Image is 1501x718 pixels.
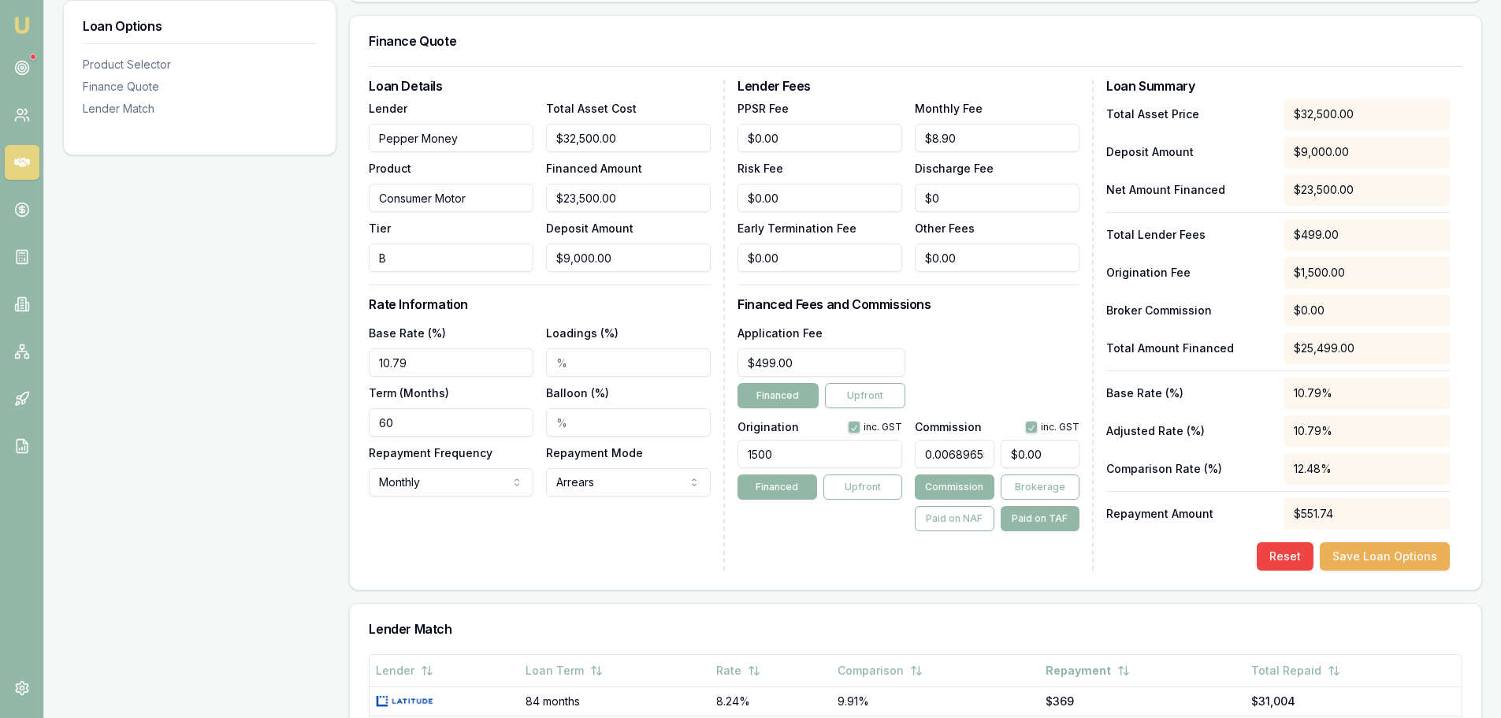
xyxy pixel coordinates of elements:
[1251,657,1340,685] button: Total Repaid
[1284,99,1450,130] div: $32,500.00
[915,244,1079,272] input: $
[546,102,637,115] label: Total Asset Cost
[848,421,902,433] div: inc. GST
[1284,498,1450,530] div: $551.74
[376,657,433,685] button: Lender
[737,244,902,272] input: $
[1001,474,1079,500] button: Brokerage
[1284,378,1450,409] div: 10.79%
[369,80,711,92] h3: Loan Details
[1284,174,1450,206] div: $23,500.00
[1106,182,1272,198] p: Net Amount Financed
[1106,303,1272,318] p: Broker Commission
[915,102,983,115] label: Monthly Fee
[369,221,391,235] label: Tier
[369,446,492,459] label: Repayment Frequency
[1284,136,1450,168] div: $9,000.00
[369,386,449,400] label: Term (Months)
[546,386,609,400] label: Balloon (%)
[546,124,711,152] input: $
[369,162,411,175] label: Product
[1025,421,1079,433] div: inc. GST
[737,80,1079,92] h3: Lender Fees
[915,474,994,500] button: Commission
[83,20,317,32] h3: Loan Options
[546,348,711,377] input: %
[1046,657,1130,685] button: Repayment
[1257,542,1313,571] button: Reset
[369,35,1462,47] h3: Finance Quote
[1106,461,1272,477] p: Comparison Rate (%)
[369,298,711,311] h3: Rate Information
[1284,453,1450,485] div: 12.48%
[546,221,633,235] label: Deposit Amount
[737,184,902,212] input: $
[1106,340,1272,356] p: Total Amount Financed
[1106,144,1272,160] p: Deposit Amount
[1284,415,1450,447] div: 10.79%
[737,348,905,377] input: $
[546,446,643,459] label: Repayment Mode
[737,221,856,235] label: Early Termination Fee
[369,623,1462,635] h3: Lender Match
[1106,227,1272,243] p: Total Lender Fees
[1320,542,1450,571] button: Save Loan Options
[1106,80,1450,92] h3: Loan Summary
[737,102,789,115] label: PPSR Fee
[546,184,711,212] input: $
[369,102,407,115] label: Lender
[1284,219,1450,251] div: $499.00
[915,162,994,175] label: Discharge Fee
[737,474,816,500] button: Financed
[915,184,1079,212] input: $
[1001,506,1079,531] button: Paid on TAF
[915,506,994,531] button: Paid on NAF
[526,657,603,685] button: Loan Term
[737,383,818,408] button: Financed
[915,124,1079,152] input: $
[838,657,923,685] button: Comparison
[1106,506,1272,522] p: Repayment Amount
[83,79,317,95] div: Finance Quote
[83,57,317,73] div: Product Selector
[1284,333,1450,364] div: $25,499.00
[737,422,799,433] label: Origination
[737,326,823,340] label: Application Fee
[1106,385,1272,401] p: Base Rate (%)
[1046,694,1239,709] div: $369
[1106,423,1272,439] p: Adjusted Rate (%)
[369,348,533,377] input: %
[519,686,711,716] td: 84 months
[737,298,1079,311] h3: Financed Fees and Commissions
[915,221,975,235] label: Other Fees
[716,657,760,685] button: Rate
[1284,257,1450,288] div: $1,500.00
[823,474,902,500] button: Upfront
[376,695,433,708] img: Latitude
[13,16,32,35] img: emu-icon-u.png
[1106,265,1272,281] p: Origination Fee
[546,326,619,340] label: Loadings (%)
[915,422,982,433] label: Commission
[83,101,317,117] div: Lender Match
[1106,106,1272,122] p: Total Asset Price
[1284,295,1450,326] div: $0.00
[710,686,830,716] td: 8.24%
[825,383,905,408] button: Upfront
[915,440,994,468] input: %
[1251,694,1455,709] div: $31,004
[831,686,1039,716] td: 9.91%
[546,408,711,437] input: %
[546,162,642,175] label: Financed Amount
[546,244,711,272] input: $
[737,162,783,175] label: Risk Fee
[369,326,446,340] label: Base Rate (%)
[737,124,902,152] input: $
